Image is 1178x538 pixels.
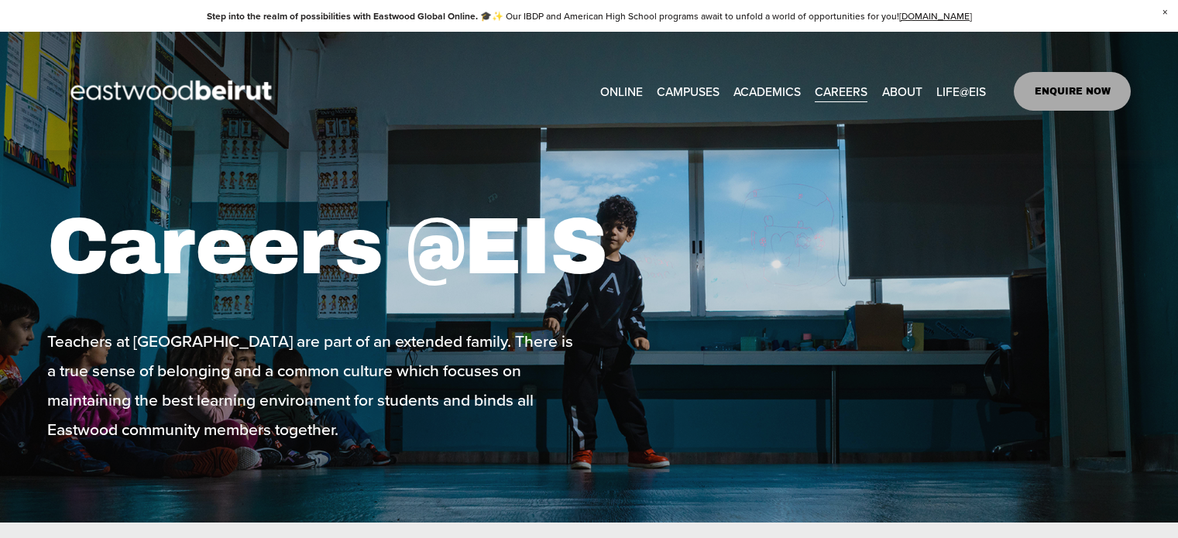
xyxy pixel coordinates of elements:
[936,79,986,103] a: folder dropdown
[47,199,676,295] h1: Careers @EIS
[47,52,300,131] img: EastwoodIS Global Site
[1014,72,1131,111] a: ENQUIRE NOW
[882,81,922,102] span: ABOUT
[733,79,801,103] a: folder dropdown
[815,79,867,103] a: CAREERS
[882,79,922,103] a: folder dropdown
[600,79,643,103] a: ONLINE
[733,81,801,102] span: ACADEMICS
[657,81,720,102] span: CAMPUSES
[936,81,986,102] span: LIFE@EIS
[899,9,972,22] a: [DOMAIN_NAME]
[47,326,585,444] p: Teachers at [GEOGRAPHIC_DATA] are part of an extended family. There is a true sense of belonging ...
[657,79,720,103] a: folder dropdown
